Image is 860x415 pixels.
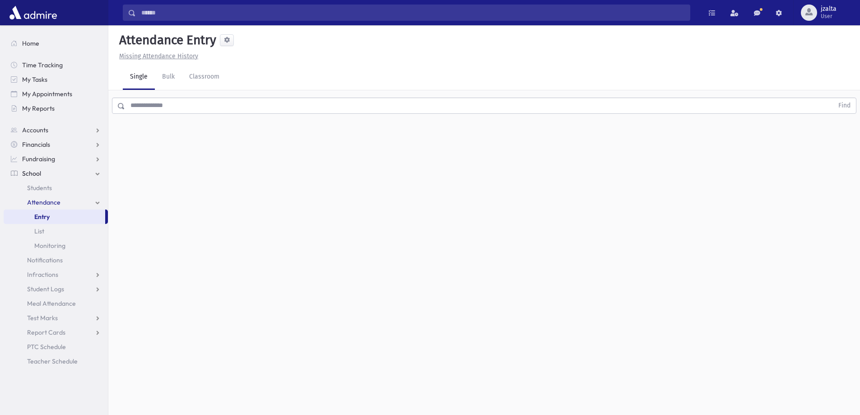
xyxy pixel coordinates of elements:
a: Fundraising [4,152,108,166]
span: Monitoring [34,242,65,250]
span: Entry [34,213,50,221]
a: Student Logs [4,282,108,296]
span: List [34,227,44,235]
a: Single [123,65,155,90]
a: Bulk [155,65,182,90]
a: Infractions [4,267,108,282]
a: Monitoring [4,238,108,253]
span: Time Tracking [22,61,63,69]
span: User [821,13,837,20]
input: Search [136,5,690,21]
span: My Reports [22,104,55,112]
button: Find [833,98,856,113]
span: Fundraising [22,155,55,163]
span: Attendance [27,198,60,206]
a: Students [4,181,108,195]
a: Attendance [4,195,108,210]
a: Accounts [4,123,108,137]
a: PTC Schedule [4,340,108,354]
a: Classroom [182,65,227,90]
a: Entry [4,210,105,224]
a: My Tasks [4,72,108,87]
span: Teacher Schedule [27,357,78,365]
a: Financials [4,137,108,152]
a: Missing Attendance History [116,52,198,60]
span: Infractions [27,270,58,279]
a: List [4,224,108,238]
span: Accounts [22,126,48,134]
a: Meal Attendance [4,296,108,311]
a: Notifications [4,253,108,267]
u: Missing Attendance History [119,52,198,60]
a: Teacher Schedule [4,354,108,368]
a: Time Tracking [4,58,108,72]
span: Test Marks [27,314,58,322]
span: Financials [22,140,50,149]
span: School [22,169,41,177]
img: AdmirePro [7,4,59,22]
span: PTC Schedule [27,343,66,351]
span: My Appointments [22,90,72,98]
a: School [4,166,108,181]
span: Report Cards [27,328,65,336]
span: jzalta [821,5,837,13]
a: My Reports [4,101,108,116]
a: My Appointments [4,87,108,101]
span: Student Logs [27,285,64,293]
span: My Tasks [22,75,47,84]
h5: Attendance Entry [116,33,216,48]
span: Meal Attendance [27,299,76,308]
span: Students [27,184,52,192]
a: Home [4,36,108,51]
span: Notifications [27,256,63,264]
span: Home [22,39,39,47]
a: Test Marks [4,311,108,325]
a: Report Cards [4,325,108,340]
